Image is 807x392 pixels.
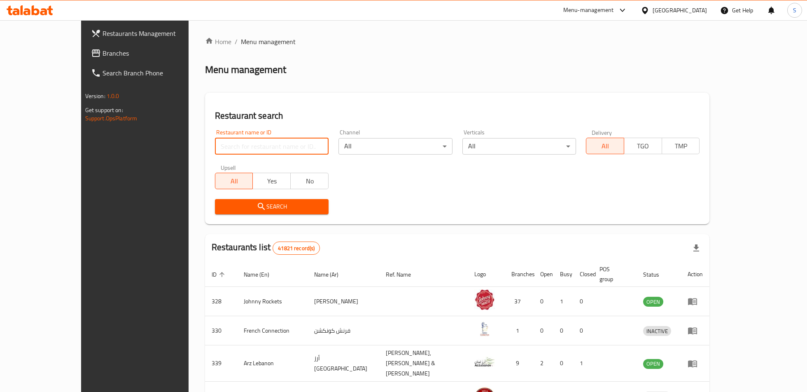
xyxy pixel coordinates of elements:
td: أرز [GEOGRAPHIC_DATA] [308,345,379,382]
div: [GEOGRAPHIC_DATA] [653,6,707,15]
td: 1 [505,316,534,345]
td: 0 [553,345,573,382]
div: All [462,138,576,155]
a: Support.OpsPlatform [85,113,138,124]
td: 37 [505,287,534,316]
span: Yes [256,175,287,187]
img: French Connection [474,319,495,339]
nav: breadcrumb [205,37,710,47]
div: Total records count [273,242,320,255]
input: Search for restaurant name or ID.. [215,138,329,155]
td: 330 [205,316,237,345]
span: ID [212,270,227,279]
td: [PERSON_NAME],[PERSON_NAME] & [PERSON_NAME] [379,345,468,382]
span: Name (Ar) [314,270,349,279]
th: Branches [505,262,534,287]
td: 0 [534,316,553,345]
div: All [338,138,452,155]
span: OPEN [643,359,663,369]
span: Search [222,202,322,212]
span: Branches [103,48,209,58]
td: 9 [505,345,534,382]
a: Branches [84,43,216,63]
span: All [219,175,250,187]
button: TMP [662,138,700,154]
div: Menu-management [563,5,614,15]
td: 0 [534,287,553,316]
img: Arz Lebanon [474,352,495,372]
td: 1 [573,345,593,382]
span: Version: [85,91,105,101]
div: Menu [688,326,703,336]
a: Search Branch Phone [84,63,216,83]
span: All [590,140,621,152]
span: Get support on: [85,105,123,115]
div: OPEN [643,359,663,369]
td: 1 [553,287,573,316]
a: Restaurants Management [84,23,216,43]
td: فرنش كونكشن [308,316,379,345]
div: Menu [688,359,703,369]
td: 339 [205,345,237,382]
h2: Restaurant search [215,110,700,122]
img: Johnny Rockets [474,289,495,310]
li: / [235,37,238,47]
span: INACTIVE [643,326,671,336]
div: Menu [688,296,703,306]
td: 0 [573,316,593,345]
div: Export file [686,238,706,258]
span: Search Branch Phone [103,68,209,78]
span: 1.0.0 [107,91,119,101]
span: No [294,175,325,187]
span: Ref. Name [386,270,422,279]
th: Busy [553,262,573,287]
td: 0 [553,316,573,345]
th: Closed [573,262,593,287]
button: Search [215,199,329,214]
button: All [586,138,624,154]
span: S [793,6,796,15]
span: Status [643,270,670,279]
td: 328 [205,287,237,316]
button: No [290,173,329,189]
a: Home [205,37,231,47]
td: 0 [573,287,593,316]
span: TMP [665,140,697,152]
button: All [215,173,253,189]
h2: Restaurants list [212,241,320,255]
td: [PERSON_NAME] [308,287,379,316]
span: OPEN [643,297,663,307]
label: Delivery [592,129,612,135]
th: Logo [468,262,505,287]
td: Arz Lebanon [237,345,308,382]
span: Restaurants Management [103,28,209,38]
h2: Menu management [205,63,286,76]
label: Upsell [221,164,236,170]
th: Action [681,262,709,287]
span: 41821 record(s) [273,244,320,252]
span: Menu management [241,37,296,47]
th: Open [534,262,553,287]
span: Name (En) [244,270,280,279]
button: Yes [252,173,291,189]
td: 2 [534,345,553,382]
span: POS group [599,264,627,284]
span: TGO [627,140,659,152]
button: TGO [624,138,662,154]
td: Johnny Rockets [237,287,308,316]
td: French Connection [237,316,308,345]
